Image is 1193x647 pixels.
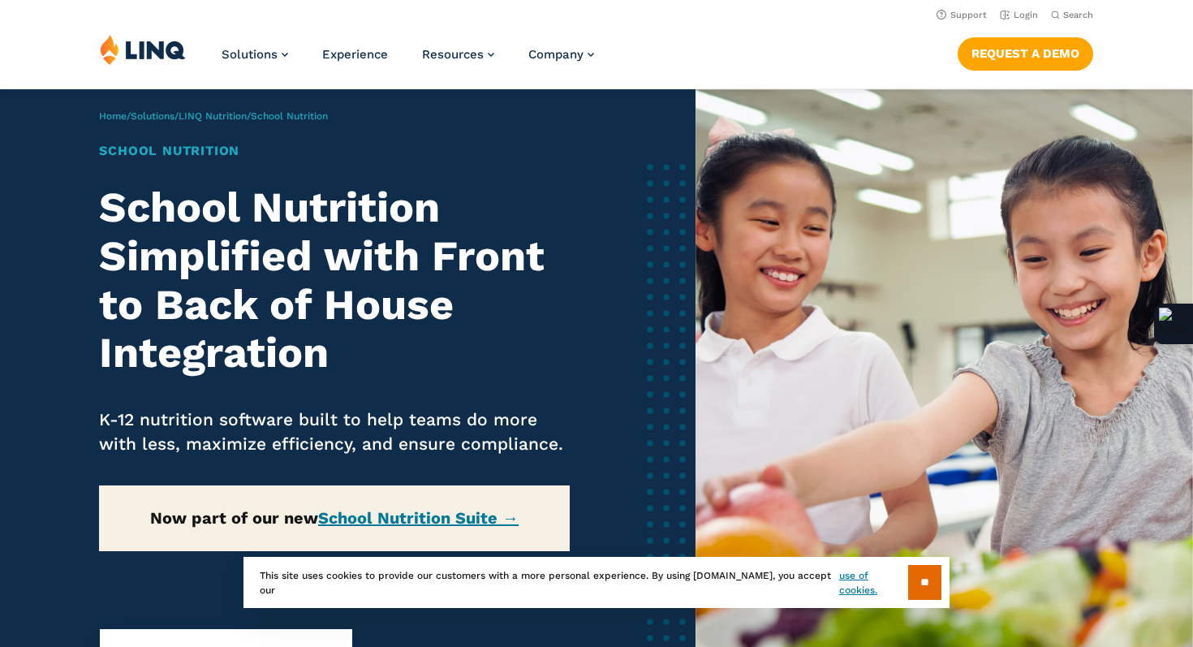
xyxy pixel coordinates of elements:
[131,110,174,122] a: Solutions
[422,47,494,62] a: Resources
[318,508,519,528] a: School Nutrition Suite →
[99,408,569,456] p: K-12 nutrition software built to help teams do more with less, maximize efficiency, and ensure co...
[99,110,127,122] a: Home
[1063,10,1093,20] span: Search
[958,34,1093,70] nav: Button Navigation
[422,47,484,62] span: Resources
[99,141,569,161] h1: School Nutrition
[1000,10,1038,20] a: Login
[222,47,288,62] a: Solutions
[243,557,950,608] div: This site uses cookies to provide our customers with a more personal experience. By using [DOMAIN...
[251,110,328,122] span: School Nutrition
[528,47,584,62] span: Company
[1051,9,1093,21] button: Open Search Bar
[222,34,594,88] nav: Primary Navigation
[99,183,569,377] h2: School Nutrition Simplified with Front to Back of House Integration
[958,37,1093,70] a: Request a Demo
[150,508,519,528] strong: Now part of our new
[528,47,594,62] a: Company
[322,47,388,62] a: Experience
[179,110,247,122] a: LINQ Nutrition
[1159,308,1188,340] img: Extension Icon
[99,110,328,122] span: / / /
[839,568,908,597] a: use of cookies.
[222,47,278,62] span: Solutions
[937,10,987,20] a: Support
[100,34,186,65] img: LINQ | K‑12 Software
